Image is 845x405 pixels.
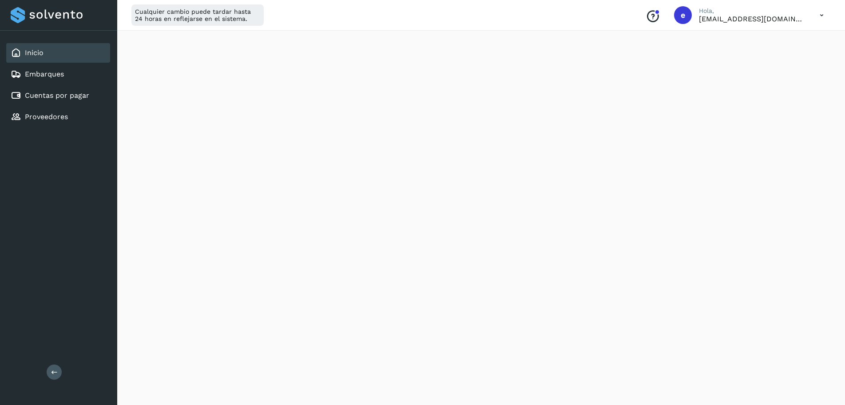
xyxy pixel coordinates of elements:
[6,86,110,105] div: Cuentas por pagar
[699,15,805,23] p: etovara@gmi.com.mx
[6,107,110,127] div: Proveedores
[25,48,44,57] a: Inicio
[6,43,110,63] div: Inicio
[25,70,64,78] a: Embarques
[25,112,68,121] a: Proveedores
[699,7,805,15] p: Hola,
[6,64,110,84] div: Embarques
[131,4,264,26] div: Cualquier cambio puede tardar hasta 24 horas en reflejarse en el sistema.
[25,91,89,100] a: Cuentas por pagar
